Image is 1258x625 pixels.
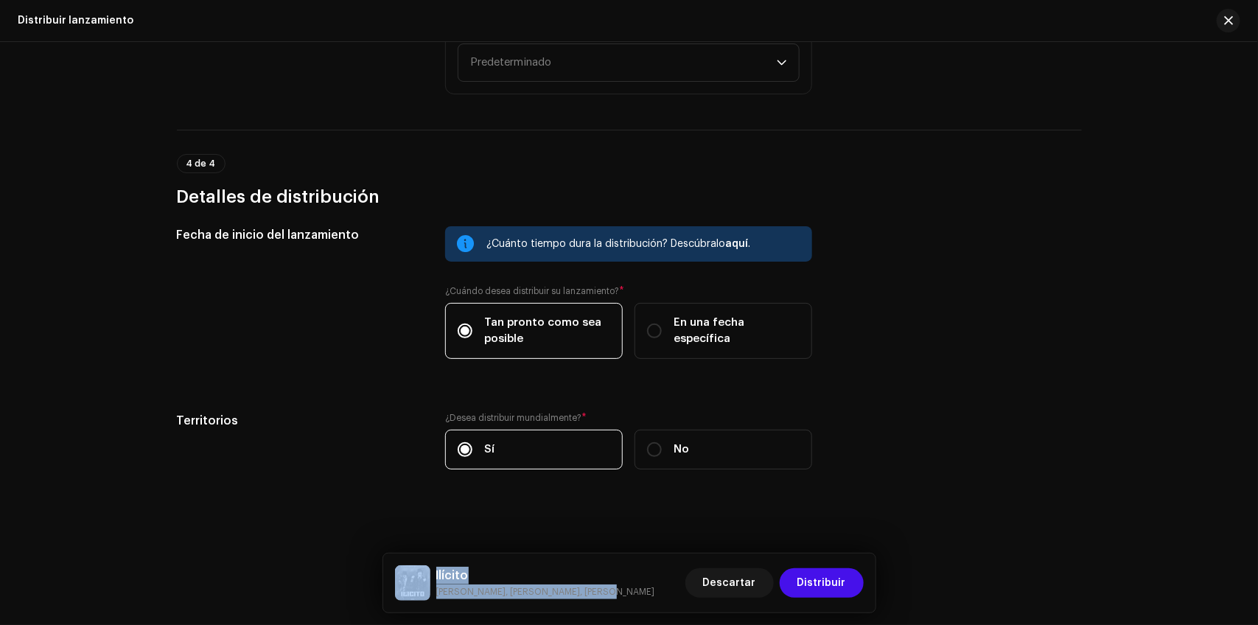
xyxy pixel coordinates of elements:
[780,568,864,598] button: Distribuir
[484,441,495,458] span: Sí
[445,412,812,424] label: ¿Desea distribuir mundialmente?
[486,235,800,253] div: ¿Cuánto tiempo dura la distribución? Descúbralo .
[777,44,787,81] div: dropdown trigger
[797,568,846,598] span: Distribuir
[177,185,1082,209] h3: Detalles de distribución
[436,567,655,584] h5: Ilícito
[470,44,777,81] span: Predeterminado
[725,239,748,249] span: aquí
[674,315,800,347] span: En una fecha específica
[703,568,756,598] span: Descartar
[685,568,774,598] button: Descartar
[177,226,422,244] h5: Fecha de inicio del lanzamiento
[186,159,216,168] span: 4 de 4
[395,565,430,601] img: 3c42b366-ad36-4176-9dc9-05f11c8dc801
[674,441,689,458] span: No
[470,57,551,68] span: Predeterminado
[436,584,655,599] small: Ilícito
[484,315,610,347] span: Tan pronto como sea posible
[177,412,422,430] h5: Territorios
[18,15,133,27] div: Distribuir lanzamiento
[445,285,812,297] label: ¿Cuándo desea distribuir su lanzamiento?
